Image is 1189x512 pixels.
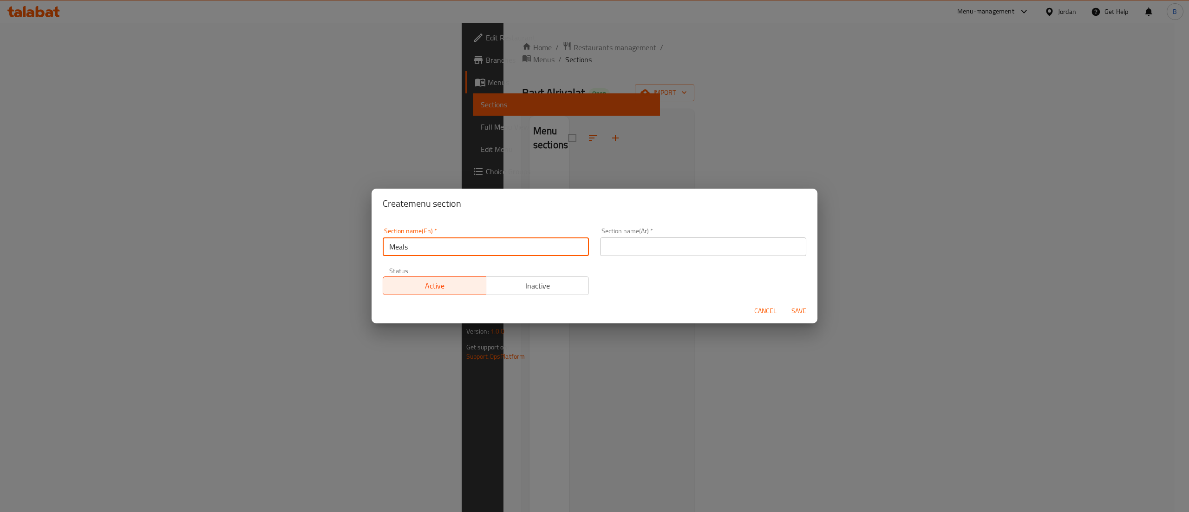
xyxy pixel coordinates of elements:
button: Save [784,302,814,320]
button: Inactive [486,276,589,295]
span: Active [387,279,483,293]
span: Inactive [490,279,586,293]
button: Active [383,276,486,295]
input: Please enter section name(en) [383,237,589,256]
button: Cancel [751,302,780,320]
h2: Create menu section [383,196,806,211]
input: Please enter section name(ar) [600,237,806,256]
span: Cancel [754,305,777,317]
span: Save [788,305,810,317]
